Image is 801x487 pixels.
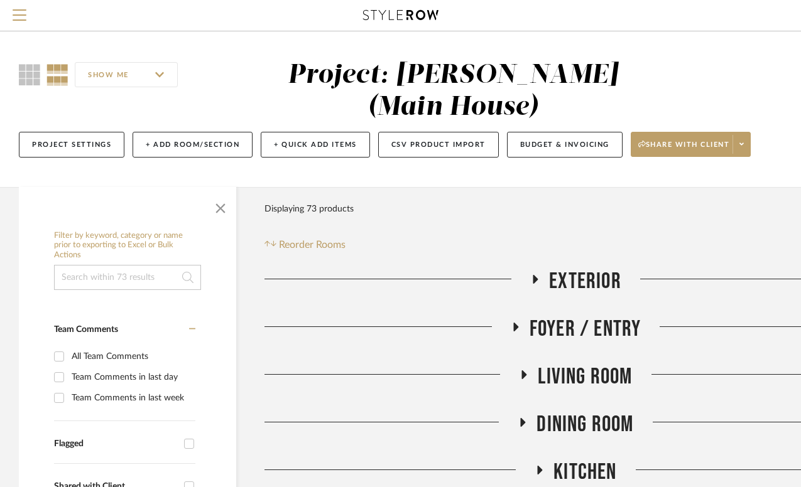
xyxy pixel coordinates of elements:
[72,388,192,408] div: Team Comments in last week
[264,237,346,252] button: Reorder Rooms
[279,237,346,252] span: Reorder Rooms
[133,132,253,158] button: + Add Room/Section
[631,132,751,157] button: Share with client
[537,411,633,438] span: Dining Room
[530,316,641,343] span: Foyer / Entry
[264,196,354,222] div: Displaying 73 products
[549,268,621,295] span: Exterior
[54,265,201,290] input: Search within 73 results
[288,62,618,120] div: Project: [PERSON_NAME] (Main House)
[54,325,118,334] span: Team Comments
[72,367,192,387] div: Team Comments in last day
[261,132,370,158] button: + Quick Add Items
[538,363,632,390] span: Living Room
[19,132,124,158] button: Project Settings
[54,231,201,260] h6: Filter by keyword, category or name prior to exporting to Excel or Bulk Actions
[378,132,499,158] button: CSV Product Import
[208,193,233,218] button: Close
[54,439,178,449] div: Flagged
[507,132,623,158] button: Budget & Invoicing
[553,459,616,486] span: Kitchen
[72,346,192,367] div: All Team Comments
[638,140,730,159] span: Share with client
